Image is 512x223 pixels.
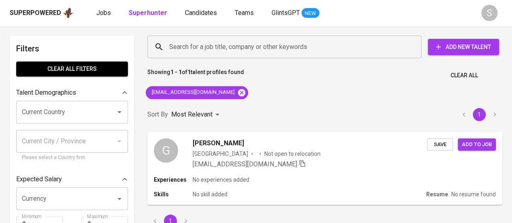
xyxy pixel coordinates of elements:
span: Teams [235,9,254,17]
span: Save [431,140,449,149]
div: Superpowered [10,8,61,18]
a: Jobs [96,8,113,18]
div: Most Relevant [171,107,222,122]
div: [GEOGRAPHIC_DATA] [193,150,248,158]
div: Expected Salary [16,171,128,187]
span: [EMAIL_ADDRESS][DOMAIN_NAME] [146,89,240,96]
p: Resume [426,190,448,198]
p: Most Relevant [171,110,212,119]
div: G [154,138,178,163]
button: Clear All filters [16,62,128,76]
a: Superhunter [129,8,169,18]
p: No skill added [193,190,227,198]
span: NEW [302,9,319,17]
a: G[PERSON_NAME][GEOGRAPHIC_DATA]Not open to relocation[EMAIL_ADDRESS][DOMAIN_NAME] SaveAdd to jobE... [147,132,502,205]
span: GlintsGPT [272,9,300,17]
span: Clear All [450,70,478,81]
a: GlintsGPT NEW [272,8,319,18]
div: [EMAIL_ADDRESS][DOMAIN_NAME] [146,86,248,99]
button: Clear All [447,68,481,83]
a: Teams [235,8,255,18]
span: Add New Talent [434,42,493,52]
p: No experiences added [193,176,249,184]
h6: Filters [16,42,128,55]
img: app logo [63,7,74,19]
span: Add to job [462,140,492,149]
p: Not open to relocation [264,150,321,158]
b: Superhunter [129,9,167,17]
nav: pagination navigation [456,108,502,121]
p: Skills [154,190,193,198]
span: [EMAIL_ADDRESS][DOMAIN_NAME] [193,160,297,168]
a: Superpoweredapp logo [10,7,74,19]
button: Open [114,193,125,204]
p: Experiences [154,176,193,184]
span: [PERSON_NAME] [193,138,244,148]
span: Jobs [96,9,111,17]
span: Clear All filters [23,64,121,74]
p: Talent Demographics [16,88,76,98]
button: Save [427,138,453,151]
p: Expected Salary [16,174,62,184]
p: Sort By [147,110,168,119]
div: Talent Demographics [16,85,128,101]
p: Showing of talent profiles found [147,68,244,83]
button: Open [114,106,125,118]
span: Candidates [185,9,217,17]
p: Please select a Country first [22,154,122,162]
b: 1 [187,69,191,75]
button: Add to job [458,138,496,151]
a: Candidates [185,8,219,18]
p: No resume found [451,190,496,198]
button: Add New Talent [428,39,499,55]
div: S [481,5,497,21]
button: page 1 [473,108,486,121]
b: 1 - 1 [170,69,182,75]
